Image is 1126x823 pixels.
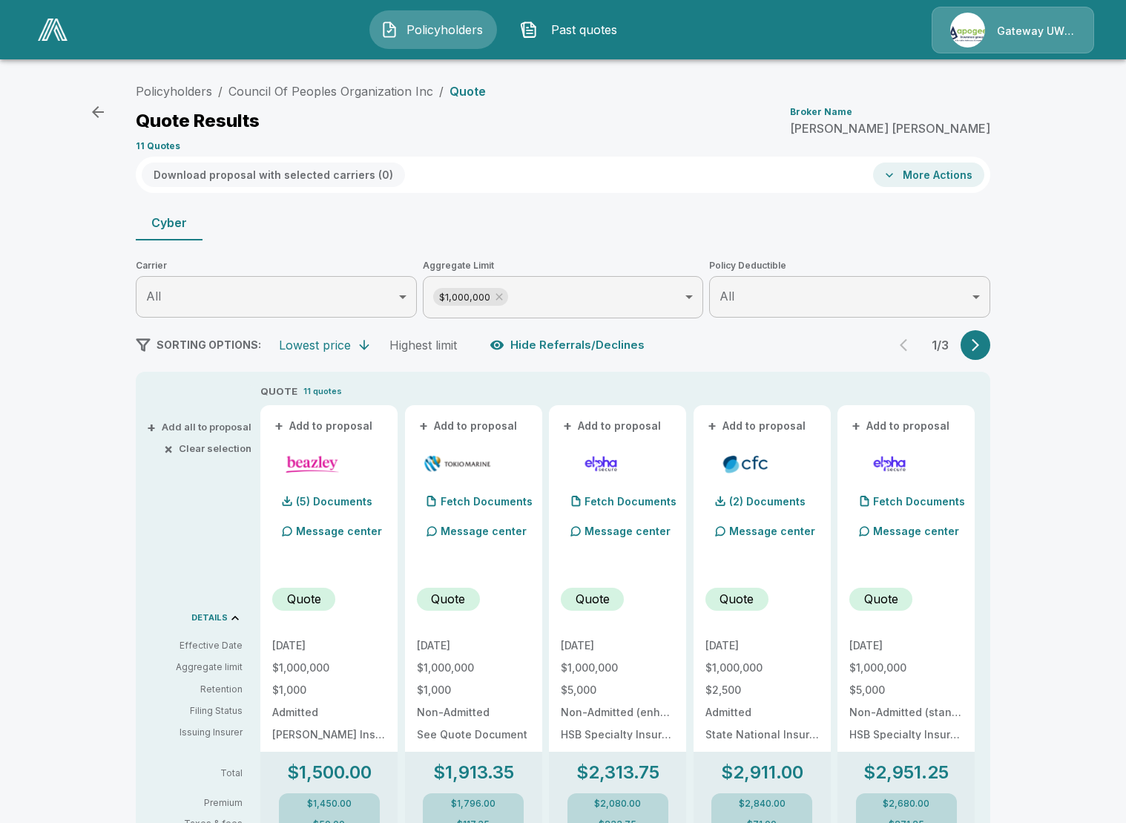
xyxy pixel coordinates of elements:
[307,799,352,808] p: $1,450.00
[950,13,985,47] img: Agency Icon
[136,258,417,273] span: Carrier
[849,685,963,695] p: $5,000
[441,496,533,507] p: Fetch Documents
[509,10,636,49] button: Past quotes IconPast quotes
[274,421,283,431] span: +
[441,523,527,539] p: Message center
[296,496,372,507] p: (5) Documents
[705,418,809,434] button: +Add to proposal
[561,729,674,740] p: HSB Specialty Insurance Company: rated "A++" by A.M. Best (20%), AXIS Surplus Insurance Company: ...
[561,663,674,673] p: $1,000,000
[148,639,243,652] p: Effective Date
[148,799,254,807] p: Premium
[157,338,261,351] span: SORTING OPTIONS:
[404,21,486,39] span: Policyholders
[561,707,674,718] p: Non-Admitted (enhanced)
[487,331,651,359] button: Hide Referrals/Declines
[423,453,492,475] img: tmhcccyber
[563,421,572,431] span: +
[136,205,203,240] button: Cyber
[997,24,1076,39] p: Gateway UW dba Apogee
[148,726,243,739] p: Issuing Insurer
[705,663,819,673] p: $1,000,000
[431,590,465,608] p: Quote
[417,707,530,718] p: Non-Admitted
[576,764,659,781] p: $2,313.75
[439,82,444,100] li: /
[567,453,636,475] img: elphacyberenhanced
[873,496,965,507] p: Fetch Documents
[148,769,254,778] p: Total
[272,707,386,718] p: Admitted
[576,590,610,608] p: Quote
[721,764,803,781] p: $2,911.00
[561,640,674,651] p: [DATE]
[451,799,495,808] p: $1,796.00
[883,799,929,808] p: $2,680.00
[136,112,260,130] p: Quote Results
[544,21,625,39] span: Past quotes
[849,663,963,673] p: $1,000,000
[142,163,405,187] button: Download proposal with selected carriers (0)
[849,418,953,434] button: +Add to proposal
[136,84,212,99] a: Policyholders
[864,590,898,608] p: Quote
[167,444,251,453] button: ×Clear selection
[148,704,243,718] p: Filing Status
[705,729,819,740] p: State National Insurance Company Inc.
[433,289,496,306] span: $1,000,000
[849,707,963,718] p: Non-Admitted (standard)
[708,421,717,431] span: +
[164,444,173,453] span: ×
[417,685,530,695] p: $1,000
[218,82,223,100] li: /
[720,289,734,304] span: All
[520,21,538,39] img: Past quotes Icon
[709,258,990,273] span: Policy Deductible
[287,590,321,608] p: Quote
[278,453,347,475] img: beazleycyber
[863,764,949,781] p: $2,951.25
[849,729,963,740] p: HSB Specialty Insurance Company: rated "A++" by A.M. Best (20%), AXIS Surplus Insurance Company: ...
[705,685,819,695] p: $2,500
[272,663,386,673] p: $1,000,000
[561,685,674,695] p: $5,000
[272,418,376,434] button: +Add to proposal
[381,21,398,39] img: Policyholders Icon
[790,108,852,117] p: Broker Name
[585,496,676,507] p: Fetch Documents
[585,523,671,539] p: Message center
[136,142,180,151] p: 11 Quotes
[279,338,351,353] div: Lowest price
[272,685,386,695] p: $1,000
[433,764,514,781] p: $1,913.35
[925,339,955,351] p: 1 / 3
[191,614,228,622] p: DETAILS
[729,523,815,539] p: Message center
[720,590,754,608] p: Quote
[417,418,521,434] button: +Add to proposal
[147,422,156,432] span: +
[852,421,860,431] span: +
[849,640,963,651] p: [DATE]
[873,163,984,187] button: More Actions
[146,289,161,304] span: All
[932,7,1094,53] a: Agency IconGateway UW dba Apogee
[389,338,457,353] div: Highest limit
[417,663,530,673] p: $1,000,000
[594,799,641,808] p: $2,080.00
[790,122,990,134] p: [PERSON_NAME] [PERSON_NAME]
[287,764,372,781] p: $1,500.00
[38,19,68,41] img: AA Logo
[296,523,382,539] p: Message center
[260,384,297,399] p: QUOTE
[561,418,665,434] button: +Add to proposal
[433,288,508,306] div: $1,000,000
[450,85,486,97] p: Quote
[739,799,786,808] p: $2,840.00
[369,10,497,49] button: Policyholders IconPolicyholders
[417,729,530,740] p: See Quote Document
[417,640,530,651] p: [DATE]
